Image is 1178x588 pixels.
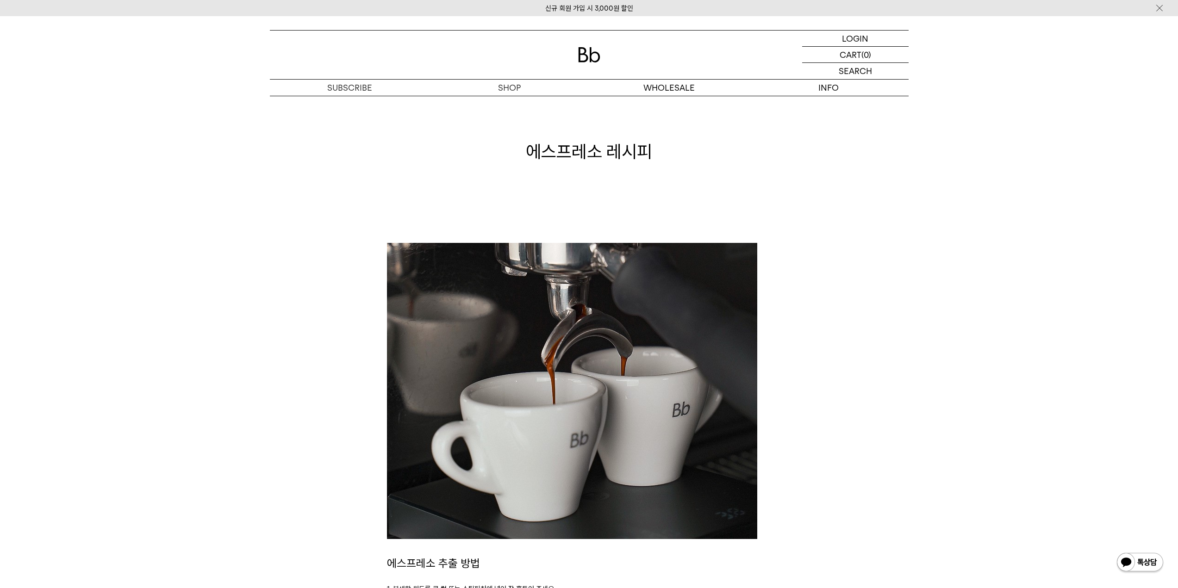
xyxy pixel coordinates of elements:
a: CART (0) [802,47,909,63]
a: SUBSCRIBE [270,80,430,96]
a: LOGIN [802,31,909,47]
p: WHOLESALE [589,80,749,96]
p: LOGIN [842,31,868,46]
p: CART [840,47,861,62]
h1: 에스프레소 레시피 [270,139,909,164]
span: 에스프레소 추출 방법 [387,557,480,570]
a: 신규 회원 가입 시 3,000원 할인 [545,4,633,12]
p: INFO [749,80,909,96]
p: (0) [861,47,871,62]
img: 로고 [578,47,600,62]
img: e02240c5abd9b1159c7ba2f916479c95_105003.jpg [387,243,757,539]
a: SHOP [430,80,589,96]
p: SEARCH [839,63,872,79]
img: 카카오톡 채널 1:1 채팅 버튼 [1116,552,1164,574]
